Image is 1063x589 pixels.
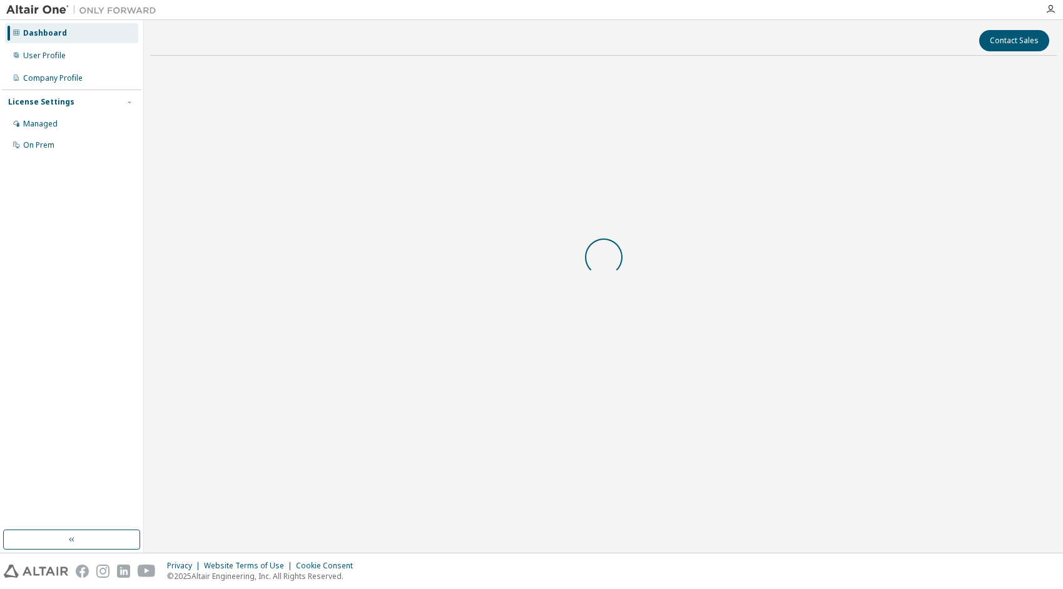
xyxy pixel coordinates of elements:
[6,4,163,16] img: Altair One
[138,565,156,578] img: youtube.svg
[296,561,360,571] div: Cookie Consent
[8,97,74,107] div: License Settings
[23,140,54,150] div: On Prem
[76,565,89,578] img: facebook.svg
[96,565,109,578] img: instagram.svg
[4,565,68,578] img: altair_logo.svg
[167,561,204,571] div: Privacy
[23,73,83,83] div: Company Profile
[23,51,66,61] div: User Profile
[23,119,58,129] div: Managed
[979,30,1049,51] button: Contact Sales
[117,565,130,578] img: linkedin.svg
[204,561,296,571] div: Website Terms of Use
[23,28,67,38] div: Dashboard
[167,571,360,581] p: © 2025 Altair Engineering, Inc. All Rights Reserved.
